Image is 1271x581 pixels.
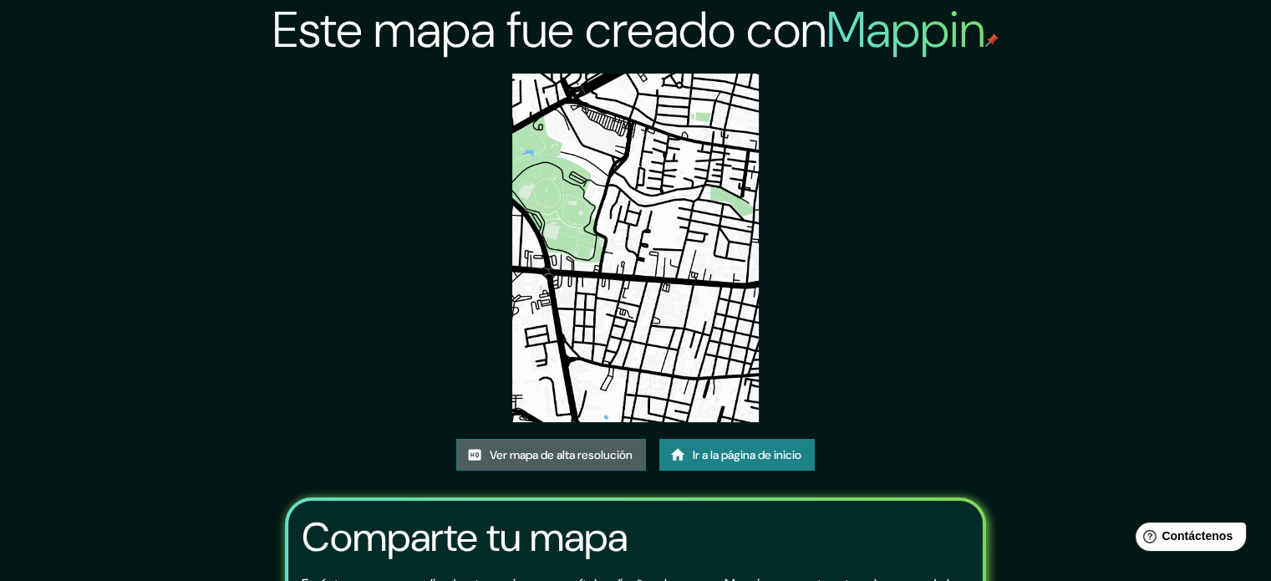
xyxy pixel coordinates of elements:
font: Ver mapa de alta resolución [490,447,633,462]
a: Ver mapa de alta resolución [456,439,646,471]
img: pin de mapeo [985,33,999,47]
a: Ir a la página de inicio [659,439,815,471]
iframe: Lanzador de widgets de ayuda [1122,516,1253,563]
font: Ir a la página de inicio [693,447,801,462]
img: created-map [512,74,759,422]
font: Comparte tu mapa [302,511,628,563]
